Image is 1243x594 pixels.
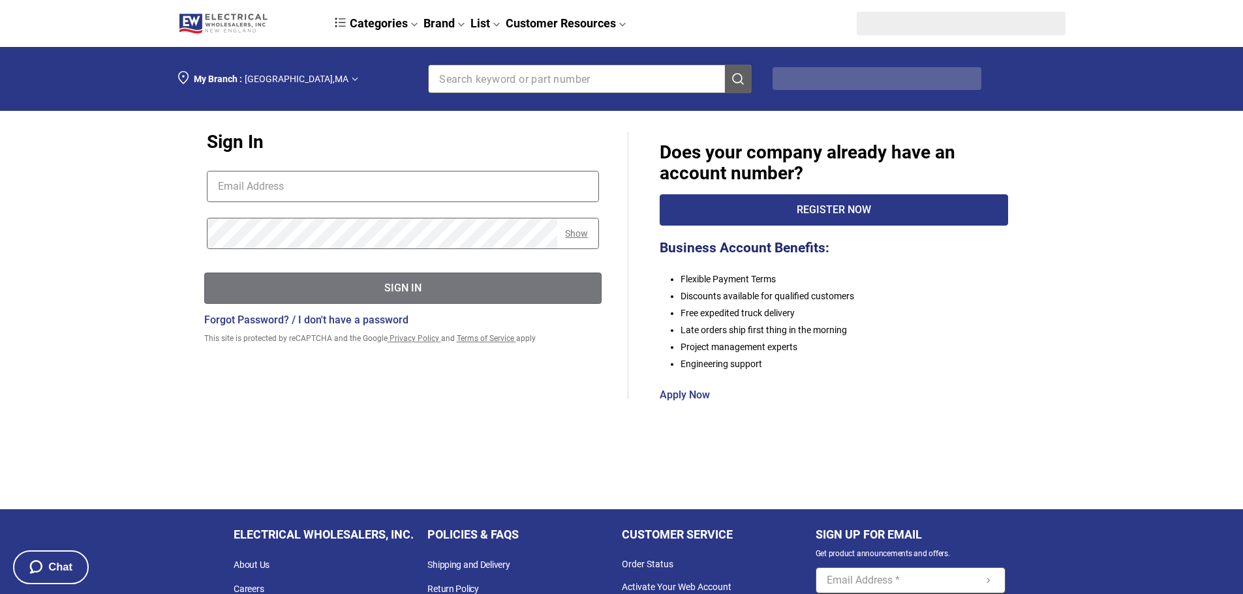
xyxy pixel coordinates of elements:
[427,522,519,546] p: POLICIES & FAQS
[13,550,89,584] button: Chat
[660,389,710,401] a: Apply Now
[427,553,621,577] a: Shipping and Delivery
[245,74,348,84] span: [GEOGRAPHIC_DATA] , MA
[352,77,358,82] img: Arrow
[725,65,751,93] button: Search Products
[178,12,273,35] img: Logo
[773,67,1066,90] div: Section row
[816,522,922,546] p: SIGN UP FOR EMAIL
[178,57,773,101] div: Section row
[816,522,1005,593] div: Section row
[388,334,441,343] a: Privacy Policy
[423,16,465,30] a: Brand
[681,271,987,288] li: Flexible Payment Terms
[429,65,704,93] input: Clear search fieldSearch Products
[207,218,558,248] input: Show
[983,568,994,593] button: Newsletter Signup Submit
[204,132,602,153] div: Sign In
[204,314,408,326] a: Forgot Password? / I don't have a password
[681,321,987,338] li: Late orders ship first thing in the morning
[565,228,588,239] span: Show
[205,280,602,297] div: Sign In
[457,334,516,343] a: Terms of Service
[816,546,950,561] p: Get product announcements and offers.
[234,553,427,577] a: About Us
[506,16,626,30] a: Customer Resources
[470,16,500,30] a: List
[204,273,602,304] button: Sign In
[622,522,733,546] p: CUSTOMER SERVICE
[660,240,903,256] div: Business Account Benefits:
[207,171,599,201] input: Email Address
[178,57,1066,101] div: Section row
[816,568,977,593] input: Newsletter Signup Submit
[335,18,346,27] img: dcb64e45f5418a636573a8ace67a09fc.svg
[622,553,816,576] p: Order Status
[681,355,987,372] li: Engineering support
[681,288,987,304] li: Discounts available for qualified customers
[711,12,1066,35] div: Section row
[335,16,418,30] a: Categories
[178,12,311,35] a: Logo
[660,142,1007,184] div: Does your company already have an account number?
[681,304,987,321] li: Free expedited truck delivery
[48,561,72,573] span: Chat
[234,522,414,546] p: ELECTRICAL WHOLESALERS, INC.
[204,334,536,344] label: This site is protected by reCAPTCHA and the Google and apply
[681,338,987,355] li: Project management experts
[660,202,1007,218] div: Register Now
[194,74,242,84] span: My Branch :
[660,194,1007,226] button: Register Now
